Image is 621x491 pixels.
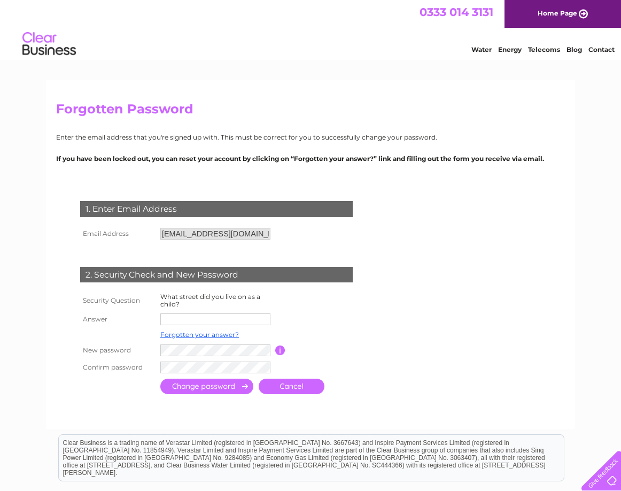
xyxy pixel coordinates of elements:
div: 2. Security Check and New Password [80,267,353,283]
th: Answer [77,311,158,328]
th: New password [77,342,158,359]
div: 1. Enter Email Address [80,201,353,217]
th: Confirm password [77,359,158,376]
div: Clear Business is a trading name of Verastar Limited (registered in [GEOGRAPHIC_DATA] No. 3667643... [59,6,564,52]
h2: Forgotten Password [56,102,565,122]
th: Security Question [77,290,158,311]
label: What street did you live on as a child? [160,293,260,308]
p: Enter the email address that you're signed up with. This must be correct for you to successfully ... [56,132,565,142]
input: Submit [160,379,253,394]
a: Forgotten your answer? [160,331,239,339]
img: logo.png [22,28,76,60]
th: Email Address [77,225,158,242]
a: Water [471,45,492,53]
a: Cancel [259,379,324,394]
a: Blog [566,45,582,53]
input: Information [275,346,285,355]
a: Telecoms [528,45,560,53]
a: Energy [498,45,522,53]
a: 0333 014 3131 [420,5,493,19]
p: If you have been locked out, you can reset your account by clicking on “Forgotten your answer?” l... [56,154,565,164]
a: Contact [588,45,615,53]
